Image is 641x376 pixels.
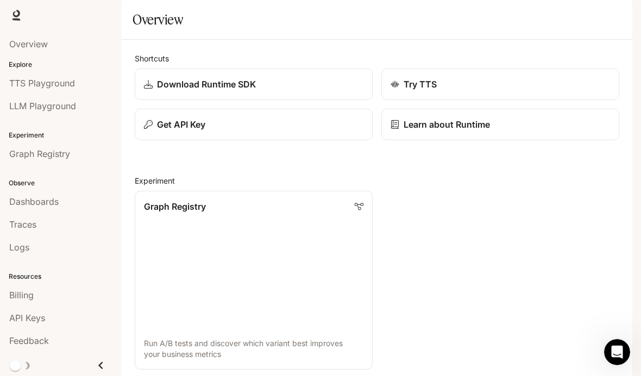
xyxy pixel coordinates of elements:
iframe: Intercom live chat [604,339,630,365]
p: Get API Key [157,118,205,131]
button: Get API Key [135,109,373,140]
a: Download Runtime SDK [135,68,373,100]
p: Try TTS [404,78,437,91]
h2: Experiment [135,175,619,186]
p: Download Runtime SDK [157,78,256,91]
a: Graph RegistryRun A/B tests and discover which variant best improves your business metrics [135,191,373,369]
a: Learn about Runtime [381,109,619,140]
p: Learn about Runtime [404,118,490,131]
p: Run A/B tests and discover which variant best improves your business metrics [144,338,363,360]
p: Graph Registry [144,200,206,213]
a: Try TTS [381,68,619,100]
h2: Shortcuts [135,53,619,64]
h1: Overview [133,9,183,30]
